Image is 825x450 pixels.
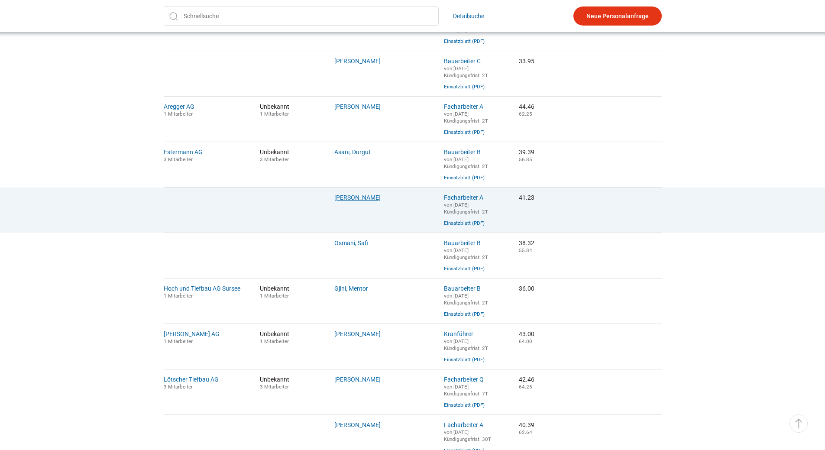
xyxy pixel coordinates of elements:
small: 1 Mitarbeiter [164,293,193,299]
a: Einsatzblatt (PDF) [444,311,485,317]
nobr: 43.00 [519,330,534,337]
a: Facharbeiter Q [444,376,484,383]
small: von [DATE] Kündigungsfrist: 7T [444,384,488,397]
a: Facharbeiter A [444,194,483,201]
small: 1 Mitarbeiter [164,338,193,344]
a: Osmani, Safi [334,240,368,246]
small: 62.64 [519,429,532,435]
input: Schnellsuche [164,6,439,26]
a: Bauarbeiter C [444,58,481,65]
a: [PERSON_NAME] [334,58,381,65]
a: Hoch und Tiefbau AG Sursee [164,285,240,292]
a: Detailsuche [453,6,484,26]
a: Lötscher Tiefbau AG [164,376,219,383]
small: von [DATE] Kündigungsfrist: 2T [444,338,488,351]
a: Bauarbeiter B [444,285,481,292]
nobr: 39.39 [519,149,534,155]
a: Facharbeiter A [444,103,483,110]
a: Einsatzblatt (PDF) [444,356,485,363]
span: Unbekannt [260,103,322,117]
small: 1 Mitarbeiter [164,111,193,117]
a: Aregger AG [164,103,194,110]
nobr: 44.46 [519,103,534,110]
small: von [DATE] Kündigungsfrist: 2T [444,111,488,124]
small: 3 Mitarbeiter [164,384,193,390]
a: Einsatzblatt (PDF) [444,220,485,226]
small: 1 Mitarbeiter [260,293,289,299]
a: Bauarbeiter B [444,149,481,155]
a: Einsatzblatt (PDF) [444,38,485,44]
small: von [DATE] Kündigungsfrist: 2T [444,202,488,215]
span: Unbekannt [260,149,322,162]
small: 64.25 [519,384,532,390]
a: [PERSON_NAME] [334,330,381,337]
span: Unbekannt [260,330,322,344]
small: 55.84 [519,247,532,253]
a: [PERSON_NAME] AG [164,330,220,337]
a: Kranführer [444,330,473,337]
nobr: 36.00 [519,285,534,292]
small: 1 Mitarbeiter [260,111,289,117]
small: von [DATE] Kündigungsfrist: 2T [444,156,488,169]
a: [PERSON_NAME] [334,103,381,110]
small: von [DATE] Kündigungsfrist: 2T [444,247,488,260]
small: 3 Mitarbeiter [164,156,193,162]
a: Einsatzblatt (PDF) [444,175,485,181]
small: 62.25 [519,111,532,117]
nobr: 41.23 [519,194,534,201]
span: Unbekannt [260,376,322,390]
small: von [DATE] Kündigungsfrist: 2T [444,293,488,306]
small: 3 Mitarbeiter [260,156,289,162]
a: Bauarbeiter B [444,240,481,246]
small: von [DATE] Kündigungsfrist: 2T [444,65,488,78]
small: 3 Mitarbeiter [260,384,289,390]
nobr: 38.32 [519,240,534,246]
a: Einsatzblatt (PDF) [444,129,485,135]
a: ▵ Nach oben [789,414,808,433]
a: Neue Personalanfrage [573,6,662,26]
a: [PERSON_NAME] [334,194,381,201]
nobr: 42.46 [519,376,534,383]
a: [PERSON_NAME] [334,421,381,428]
small: 1 Mitarbeiter [260,338,289,344]
a: Estermann AG [164,149,203,155]
a: Gjini, Mentor [334,285,368,292]
nobr: 33.95 [519,58,534,65]
a: Asani, Durgut [334,149,371,155]
small: von [DATE] Kündigungsfrist: 30T [444,429,491,442]
small: 56.85 [519,156,532,162]
span: Unbekannt [260,285,322,299]
a: [PERSON_NAME] [334,376,381,383]
nobr: 40.39 [519,421,534,428]
a: Einsatzblatt (PDF) [444,265,485,272]
a: Einsatzblatt (PDF) [444,402,485,408]
a: Facharbeiter A [444,421,483,428]
small: 64.00 [519,338,532,344]
a: Einsatzblatt (PDF) [444,84,485,90]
